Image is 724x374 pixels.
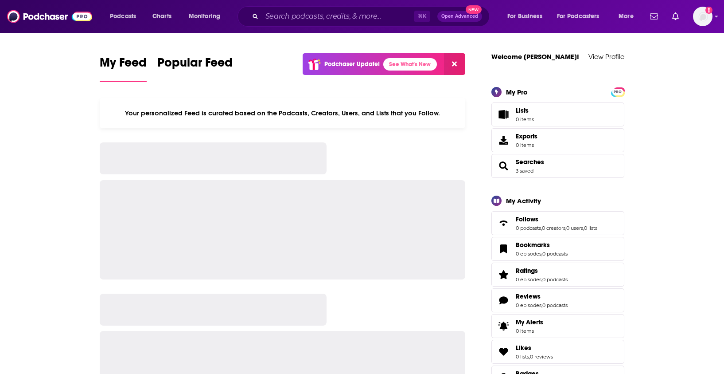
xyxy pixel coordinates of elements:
[491,340,624,364] span: Likes
[100,98,465,128] div: Your personalized Feed is curated based on the Podcasts, Creators, Users, and Lists that you Follow.
[100,55,147,75] span: My Feed
[507,10,542,23] span: For Business
[612,89,623,95] span: PRO
[583,225,584,231] span: ,
[189,10,220,23] span: Monitoring
[516,132,537,140] span: Exports
[494,346,512,358] a: Likes
[491,314,624,338] a: My Alerts
[542,276,568,283] a: 0 podcasts
[494,217,512,229] a: Follows
[619,10,634,23] span: More
[693,7,712,26] button: Show profile menu
[516,168,533,174] a: 3 saved
[491,288,624,312] span: Reviews
[516,241,568,249] a: Bookmarks
[491,52,579,61] a: Welcome [PERSON_NAME]!
[494,243,512,255] a: Bookmarks
[516,318,543,326] span: My Alerts
[414,11,430,22] span: ⌘ K
[466,5,482,14] span: New
[542,225,565,231] a: 0 creators
[157,55,233,82] a: Popular Feed
[612,9,645,24] button: open menu
[147,9,177,24] a: Charts
[494,294,512,307] a: Reviews
[437,11,482,22] button: Open AdvancedNew
[491,128,624,152] a: Exports
[669,9,682,24] a: Show notifications dropdown
[152,10,171,23] span: Charts
[557,10,599,23] span: For Podcasters
[584,225,597,231] a: 0 lists
[566,225,583,231] a: 0 users
[516,267,538,275] span: Ratings
[506,88,528,96] div: My Pro
[100,55,147,82] a: My Feed
[506,197,541,205] div: My Activity
[705,7,712,14] svg: Add a profile image
[516,344,531,352] span: Likes
[516,106,534,114] span: Lists
[383,58,437,71] a: See What's New
[530,354,553,360] a: 0 reviews
[157,55,233,75] span: Popular Feed
[516,302,541,308] a: 0 episodes
[516,116,534,122] span: 0 items
[516,225,541,231] a: 0 podcasts
[324,60,380,68] p: Podchaser Update!
[491,263,624,287] span: Ratings
[516,106,529,114] span: Lists
[516,215,597,223] a: Follows
[541,276,542,283] span: ,
[516,276,541,283] a: 0 episodes
[551,9,612,24] button: open menu
[491,102,624,126] a: Lists
[516,328,543,334] span: 0 items
[104,9,148,24] button: open menu
[516,344,553,352] a: Likes
[7,8,92,25] img: Podchaser - Follow, Share and Rate Podcasts
[494,320,512,332] span: My Alerts
[494,268,512,281] a: Ratings
[516,292,568,300] a: Reviews
[542,302,568,308] a: 0 podcasts
[612,88,623,94] a: PRO
[541,302,542,308] span: ,
[494,134,512,146] span: Exports
[693,7,712,26] span: Logged in as lsusanto
[491,154,624,178] span: Searches
[110,10,136,23] span: Podcasts
[516,267,568,275] a: Ratings
[516,354,529,360] a: 0 lists
[588,52,624,61] a: View Profile
[494,160,512,172] a: Searches
[246,6,498,27] div: Search podcasts, credits, & more...
[646,9,662,24] a: Show notifications dropdown
[541,251,542,257] span: ,
[501,9,553,24] button: open menu
[494,108,512,121] span: Lists
[516,142,537,148] span: 0 items
[262,9,414,24] input: Search podcasts, credits, & more...
[516,241,550,249] span: Bookmarks
[565,225,566,231] span: ,
[516,292,541,300] span: Reviews
[542,251,568,257] a: 0 podcasts
[693,7,712,26] img: User Profile
[529,354,530,360] span: ,
[541,225,542,231] span: ,
[516,251,541,257] a: 0 episodes
[516,215,538,223] span: Follows
[516,158,544,166] a: Searches
[491,237,624,261] span: Bookmarks
[491,211,624,235] span: Follows
[183,9,232,24] button: open menu
[441,14,478,19] span: Open Advanced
